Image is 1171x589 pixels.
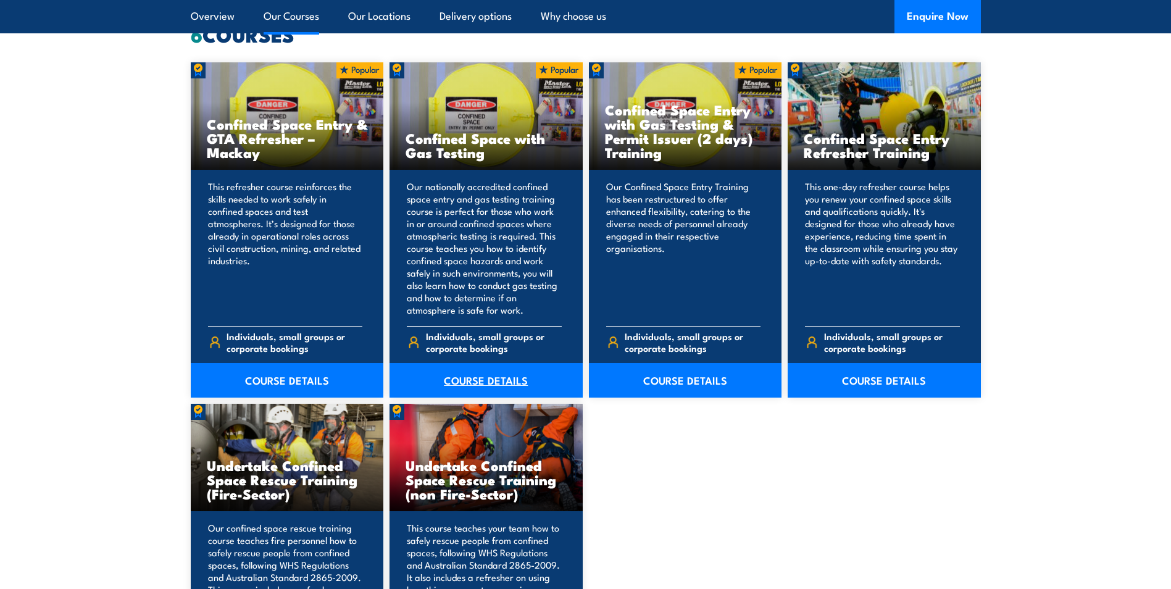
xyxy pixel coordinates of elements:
[191,363,384,398] a: COURSE DETAILS
[227,330,362,354] span: Individuals, small groups or corporate bookings
[406,131,567,159] h3: Confined Space with Gas Testing
[407,180,562,316] p: Our nationally accredited confined space entry and gas testing training course is perfect for tho...
[426,330,562,354] span: Individuals, small groups or corporate bookings
[788,363,981,398] a: COURSE DETAILS
[804,131,965,159] h3: Confined Space Entry Refresher Training
[390,363,583,398] a: COURSE DETAILS
[207,117,368,159] h3: Confined Space Entry & GTA Refresher – Mackay
[191,19,202,49] strong: 6
[191,25,981,43] h2: COURSES
[406,458,567,501] h3: Undertake Confined Space Rescue Training (non Fire-Sector)
[605,102,766,159] h3: Confined Space Entry with Gas Testing & Permit Issuer (2 days) Training
[208,180,363,316] p: This refresher course reinforces the skills needed to work safely in confined spaces and test atm...
[606,180,761,316] p: Our Confined Space Entry Training has been restructured to offer enhanced flexibility, catering t...
[589,363,782,398] a: COURSE DETAILS
[824,330,960,354] span: Individuals, small groups or corporate bookings
[805,180,960,316] p: This one-day refresher course helps you renew your confined space skills and qualifications quick...
[625,330,761,354] span: Individuals, small groups or corporate bookings
[207,458,368,501] h3: Undertake Confined Space Rescue Training (Fire-Sector)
